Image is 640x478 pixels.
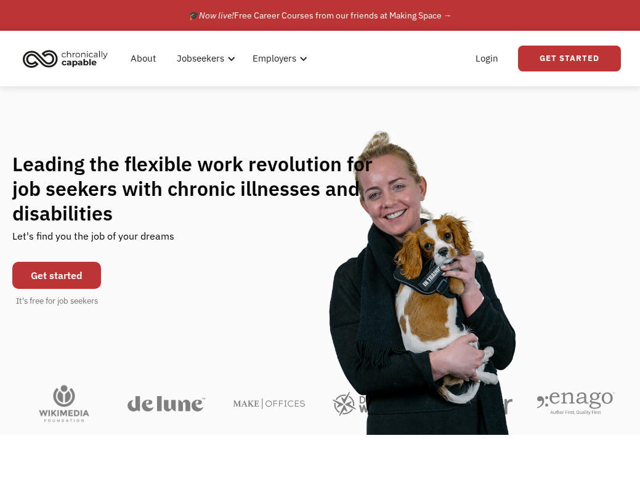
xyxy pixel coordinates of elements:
[468,39,506,78] a: Login
[19,45,111,72] img: Chronically Capable logo
[12,262,101,289] a: Get started
[253,51,296,66] div: Employers
[19,45,117,72] a: home
[12,225,174,256] div: Let's find you the job of your dreams
[169,39,239,78] div: Jobseekers
[199,10,234,21] em: Now live!
[245,39,311,78] div: Employers
[188,8,452,23] div: 🎓 Free Career Courses from our friends at Making Space →
[16,295,98,307] div: It's free for job seekers
[12,152,381,225] h1: Leading the flexible work revolution for job seekers with chronic illnesses and disabilities
[123,39,163,78] a: About
[177,51,224,66] div: Jobseekers
[518,46,621,71] a: Get Started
